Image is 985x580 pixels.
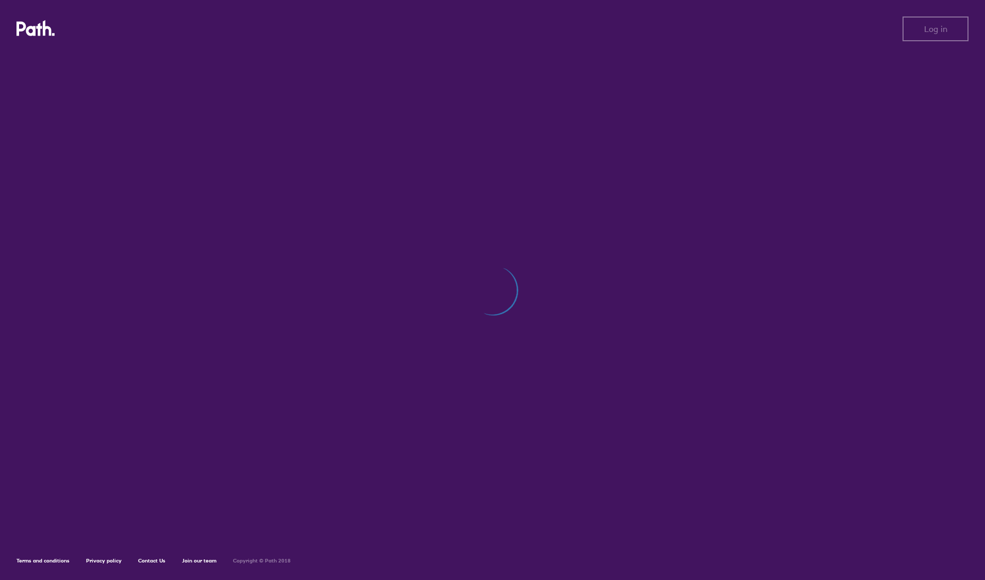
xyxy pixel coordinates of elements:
a: Contact Us [138,557,165,564]
button: Log in [903,16,969,41]
span: Log in [924,24,947,34]
a: Privacy policy [86,557,122,564]
a: Join our team [182,557,216,564]
h6: Copyright © Path 2018 [233,558,291,564]
a: Terms and conditions [16,557,70,564]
